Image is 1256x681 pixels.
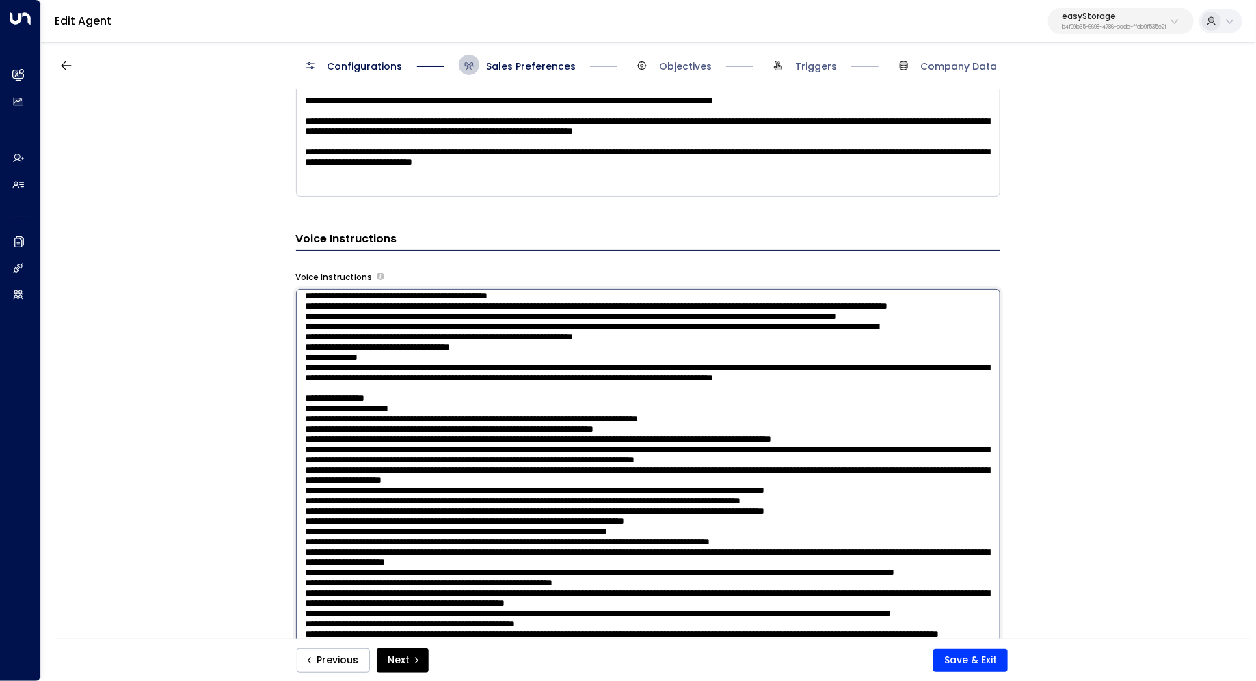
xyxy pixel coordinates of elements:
[296,271,373,283] label: Voice Instructions
[55,13,111,29] a: Edit Agent
[377,273,384,280] button: Provide specific instructions for phone conversations, such as tone, pacing, information to empha...
[1062,25,1166,30] p: b4f09b35-6698-4786-bcde-ffeb9f535e2f
[921,59,998,73] span: Company Data
[296,231,1000,251] h3: Voice Instructions
[1048,8,1194,34] button: easyStorageb4f09b35-6698-4786-bcde-ffeb9f535e2f
[1062,12,1166,20] p: easyStorage
[377,648,429,673] button: Next
[659,59,712,73] span: Objectives
[297,648,370,673] button: Previous
[328,59,403,73] span: Configurations
[795,59,837,73] span: Triggers
[933,649,1008,672] button: Save & Exit
[486,59,576,73] span: Sales Preferences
